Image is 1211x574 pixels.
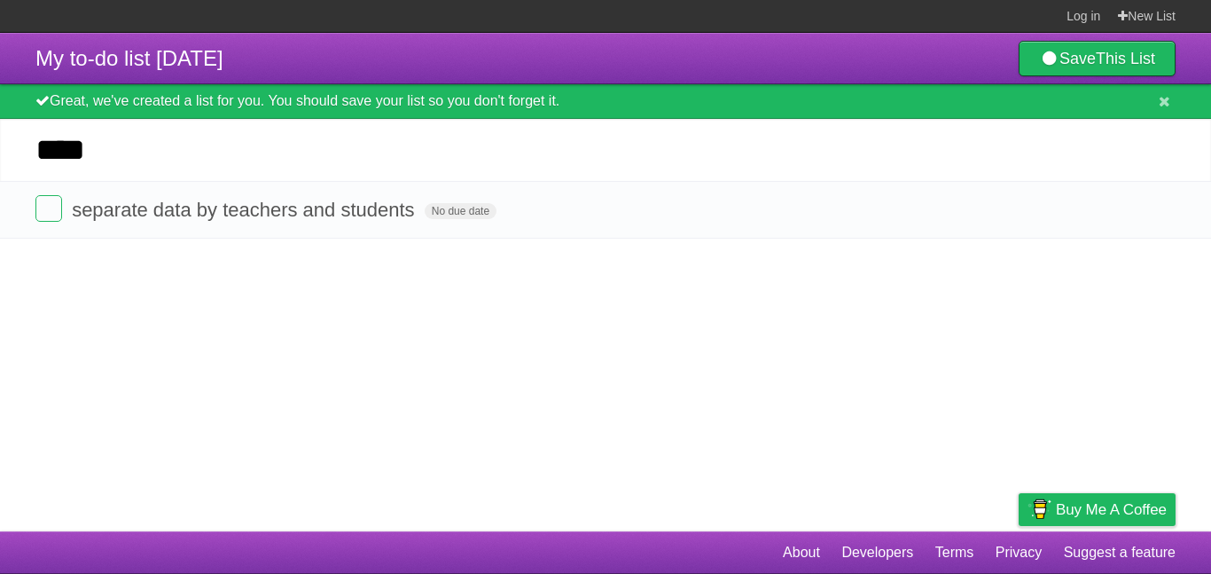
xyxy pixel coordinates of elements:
span: separate data by teachers and students [72,199,418,221]
label: Done [35,195,62,222]
a: Developers [841,536,913,570]
a: SaveThis List [1019,41,1176,76]
a: Suggest a feature [1064,536,1176,570]
span: My to-do list [DATE] [35,46,223,70]
span: Buy me a coffee [1056,494,1167,525]
a: Buy me a coffee [1019,493,1176,526]
a: About [783,536,820,570]
img: Buy me a coffee [1027,494,1051,524]
a: Terms [935,536,974,570]
b: This List [1096,50,1155,67]
a: Privacy [996,536,1042,570]
span: No due date [425,203,496,219]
